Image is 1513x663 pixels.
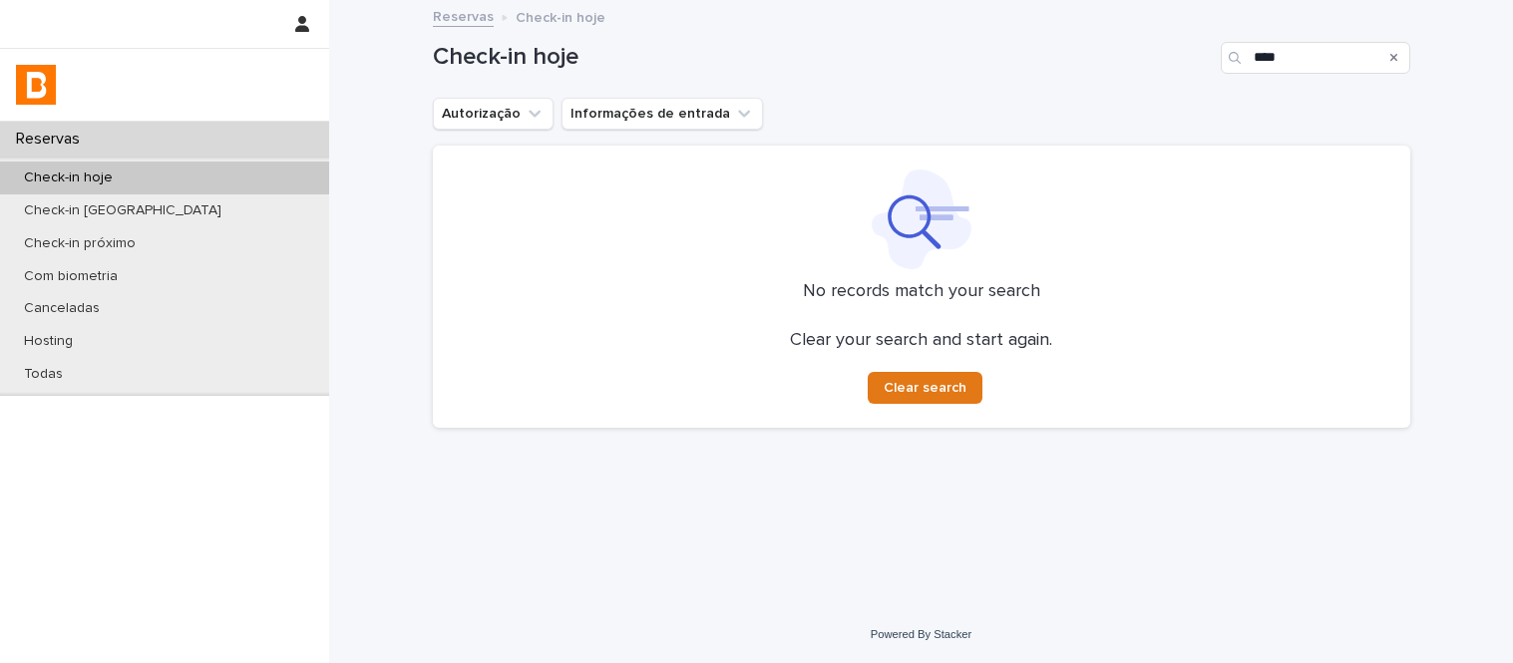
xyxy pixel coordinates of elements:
p: Check-in hoje [8,169,129,186]
button: Autorização [433,98,554,130]
p: Check-in [GEOGRAPHIC_DATA] [8,202,237,219]
button: Clear search [868,372,982,404]
p: No records match your search [457,281,1386,303]
a: Powered By Stacker [871,628,971,640]
p: Hosting [8,333,89,350]
p: Com biometria [8,268,134,285]
input: Search [1221,42,1410,74]
span: Clear search [884,381,966,395]
p: Check-in próximo [8,235,152,252]
p: Canceladas [8,300,116,317]
p: Check-in hoje [516,5,605,27]
a: Reservas [433,4,494,27]
h1: Check-in hoje [433,43,1213,72]
p: Clear your search and start again. [790,330,1052,352]
button: Informações de entrada [562,98,763,130]
img: zVaNuJHRTjyIjT5M9Xd5 [16,65,56,105]
p: Todas [8,366,79,383]
p: Reservas [8,130,96,149]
